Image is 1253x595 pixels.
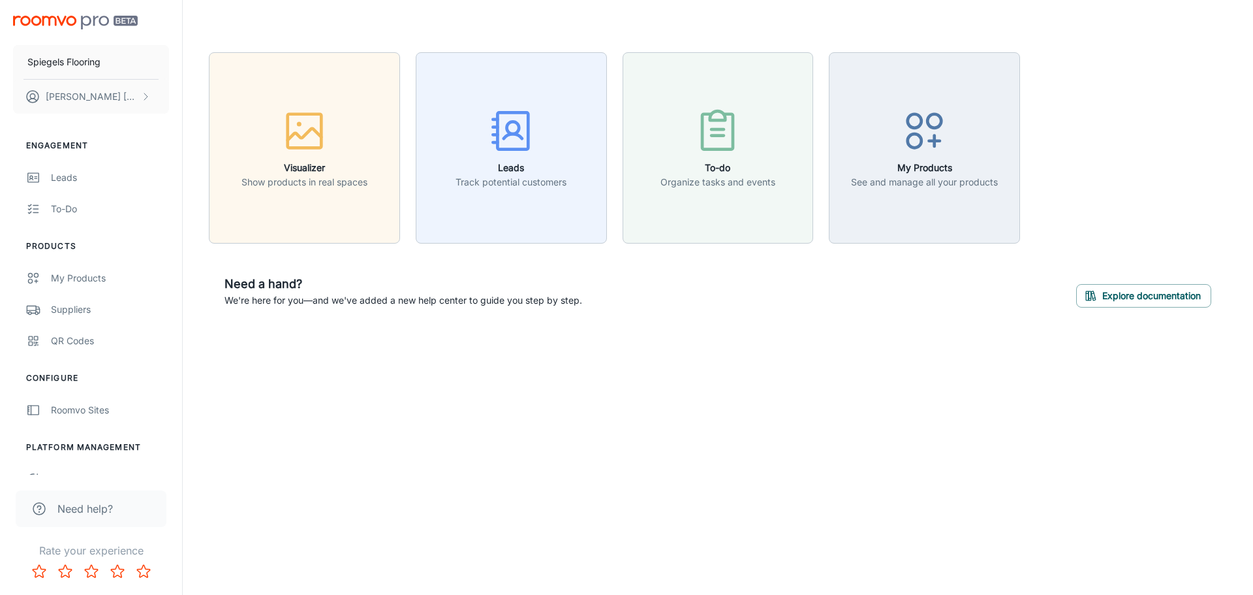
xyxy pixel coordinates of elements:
[1076,284,1211,308] button: Explore documentation
[224,293,582,308] p: We're here for you—and we've added a new help center to guide you step by step.
[51,271,169,285] div: My Products
[416,140,607,153] a: LeadsTrack potential customers
[456,175,566,189] p: Track potential customers
[851,161,998,175] h6: My Products
[241,175,367,189] p: Show products in real spaces
[829,140,1020,153] a: My ProductsSee and manage all your products
[660,175,775,189] p: Organize tasks and events
[456,161,566,175] h6: Leads
[1076,288,1211,301] a: Explore documentation
[660,161,775,175] h6: To-do
[51,202,169,216] div: To-do
[829,52,1020,244] button: My ProductsSee and manage all your products
[51,302,169,317] div: Suppliers
[13,80,169,114] button: [PERSON_NAME] [PERSON_NAME]
[27,55,101,69] p: Spiegels Flooring
[241,161,367,175] h6: Visualizer
[623,52,814,244] button: To-doOrganize tasks and events
[46,89,138,104] p: [PERSON_NAME] [PERSON_NAME]
[224,275,582,293] h6: Need a hand?
[416,52,607,244] button: LeadsTrack potential customers
[51,334,169,348] div: QR Codes
[851,175,998,189] p: See and manage all your products
[13,16,138,29] img: Roomvo PRO Beta
[623,140,814,153] a: To-doOrganize tasks and events
[209,52,400,244] button: VisualizerShow products in real spaces
[13,45,169,79] button: Spiegels Flooring
[51,170,169,185] div: Leads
